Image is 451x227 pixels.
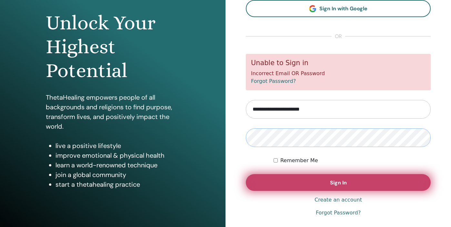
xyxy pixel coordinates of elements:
a: Forgot Password? [316,209,361,217]
li: live a positive lifestyle [55,141,180,151]
li: learn a world-renowned technique [55,160,180,170]
div: Incorrect Email OR Password [246,54,431,90]
h5: Unable to Sign in [251,59,426,67]
h1: Unlock Your Highest Potential [46,11,180,83]
span: Sign In with Google [319,5,367,12]
button: Sign In [246,174,431,191]
li: start a thetahealing practice [55,180,180,189]
div: Keep me authenticated indefinitely or until I manually logout [274,157,431,164]
p: ThetaHealing empowers people of all backgrounds and religions to find purpose, transform lives, a... [46,93,180,131]
label: Remember Me [280,157,318,164]
li: improve emotional & physical health [55,151,180,160]
span: or [332,33,345,40]
span: Sign In [330,179,347,186]
li: join a global community [55,170,180,180]
a: Forgot Password? [251,78,296,84]
a: Create an account [315,196,362,204]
